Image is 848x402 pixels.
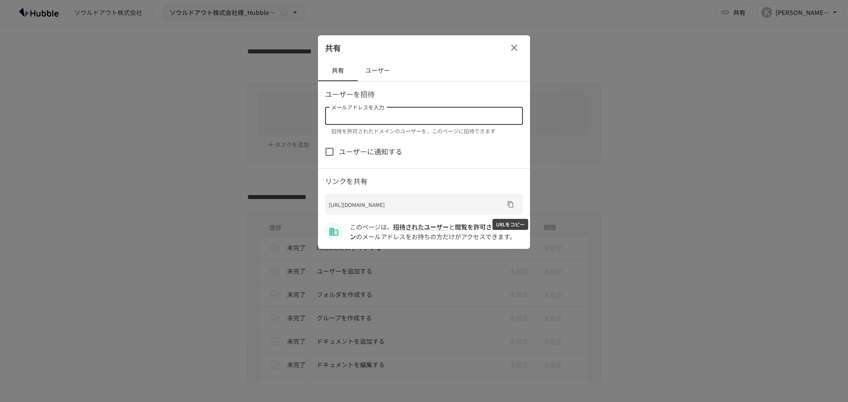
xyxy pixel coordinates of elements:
[492,219,528,230] div: URLをコピー
[318,60,358,81] button: 共有
[350,222,523,241] span: sold-out.co.jp
[318,35,530,60] div: 共有
[503,197,518,211] button: URLをコピー
[350,222,523,242] p: このページは、 と のメールアドレスをお持ちの方だけがアクセスできます。
[331,103,384,111] label: メールアドレスを入力
[331,127,517,135] p: 招待を許可されたドメインのユーザーを、このページに招待できます
[325,89,523,100] p: ユーザーを招待
[358,60,397,81] button: ユーザー
[325,176,523,187] p: リンクを共有
[393,222,449,231] a: 招待されたユーザー
[339,146,402,158] span: ユーザーに通知する
[329,200,503,209] p: [URL][DOMAIN_NAME]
